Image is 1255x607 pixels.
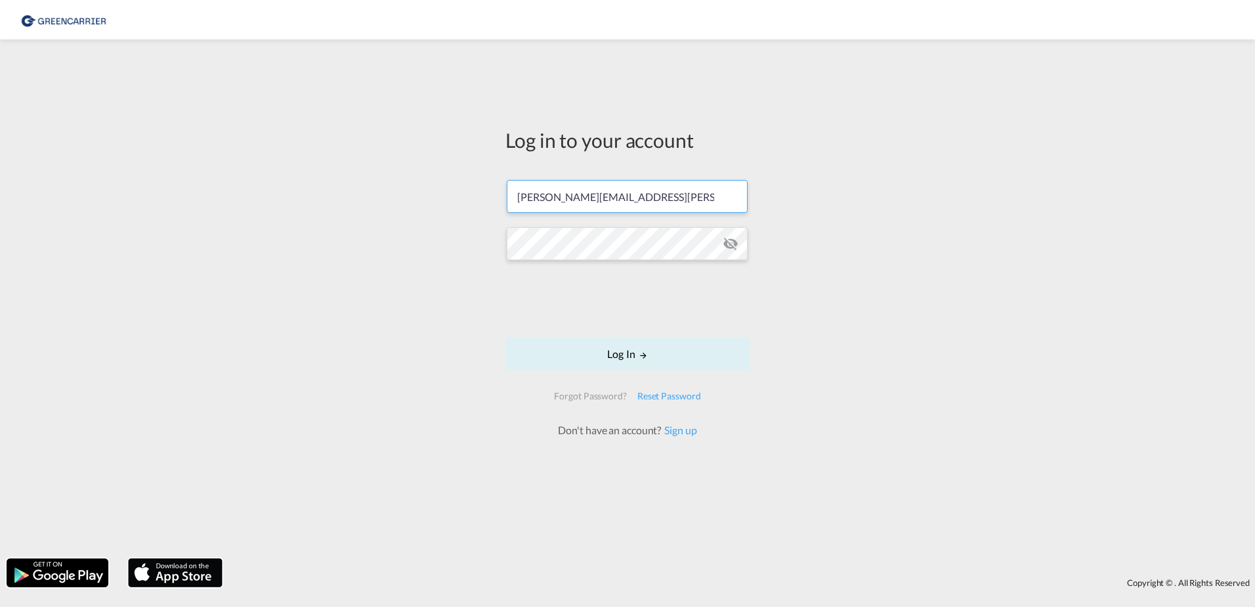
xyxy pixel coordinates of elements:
[505,126,750,154] div: Log in to your account
[507,180,748,213] input: Enter email/phone number
[528,273,727,325] iframe: reCAPTCHA
[543,423,711,438] div: Don't have an account?
[5,557,110,589] img: google.png
[20,5,108,35] img: d0347a508afe11efaf4841583bf50be4.png
[661,424,696,436] a: Sign up
[229,572,1255,594] div: Copyright © . All Rights Reserved
[549,384,631,408] div: Forgot Password?
[127,557,224,589] img: apple.png
[505,338,750,371] button: LOGIN
[632,384,706,408] div: Reset Password
[723,236,738,252] md-icon: icon-eye-off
